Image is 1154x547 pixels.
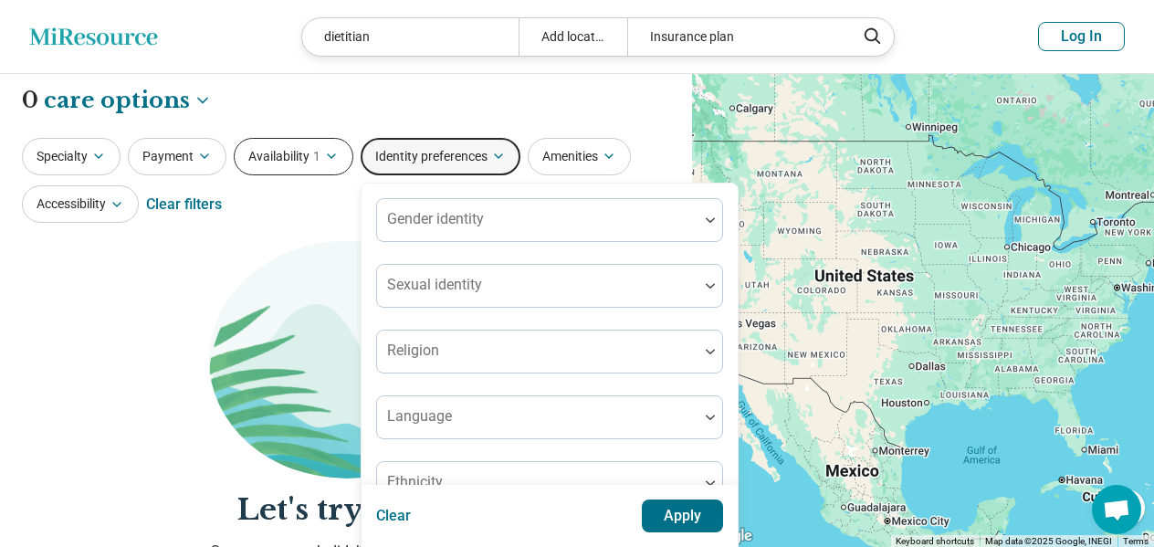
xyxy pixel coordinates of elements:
span: Map data ©2025 Google, INEGI [985,536,1112,546]
button: Availability1 [234,138,353,175]
label: Religion [387,342,439,359]
span: care options [44,85,190,116]
button: Payment [128,138,226,175]
button: Amenities [528,138,631,175]
label: Gender identity [387,210,484,227]
h1: 0 [22,85,212,116]
button: Apply [642,500,724,532]
button: Identity preferences [361,138,520,175]
div: Add location [519,18,627,56]
h2: Let's try again [22,489,670,531]
button: Clear [376,500,412,532]
a: Terms (opens in new tab) [1123,536,1149,546]
label: Language [387,407,452,425]
div: dietitian [302,18,519,56]
button: Log In [1038,22,1125,51]
div: Insurance plan [627,18,844,56]
button: Care options [44,85,212,116]
button: Accessibility [22,185,139,223]
div: Open chat [1092,485,1141,534]
div: Clear filters [146,183,222,226]
label: Sexual identity [387,276,482,293]
span: 1 [313,147,320,166]
button: Specialty [22,138,121,175]
label: Ethnicity [387,473,443,490]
